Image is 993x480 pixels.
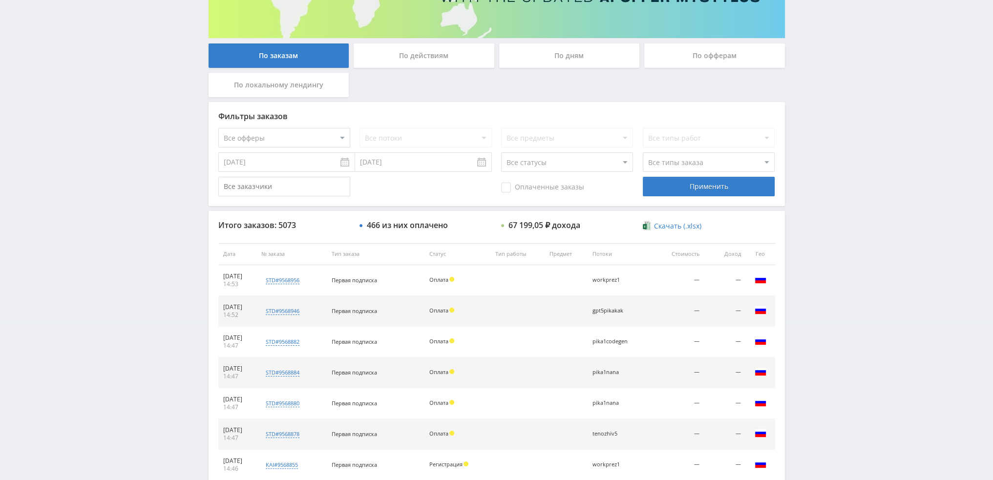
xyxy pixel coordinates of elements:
[223,280,252,288] div: 14:53
[643,221,701,231] a: Скачать (.xlsx)
[331,307,377,314] span: Первая подписка
[755,458,766,470] img: rus.png
[643,221,651,230] img: xlsx
[223,342,252,350] div: 14:47
[755,397,766,408] img: rus.png
[331,276,377,284] span: Первая подписка
[266,276,299,284] div: std#9568956
[266,369,299,376] div: std#9568884
[449,369,454,374] span: Холд
[654,222,701,230] span: Скачать (.xlsx)
[704,388,745,419] td: —
[654,296,704,327] td: —
[223,303,252,311] div: [DATE]
[464,461,468,466] span: Холд
[223,334,252,342] div: [DATE]
[266,399,299,407] div: std#9568880
[755,366,766,377] img: rus.png
[449,400,454,405] span: Холд
[704,357,745,388] td: —
[704,243,745,265] th: Доход
[592,277,636,283] div: workprez1
[449,308,454,313] span: Холд
[704,265,745,296] td: —
[223,272,252,280] div: [DATE]
[429,368,448,376] span: Оплата
[429,307,448,314] span: Оплата
[449,431,454,436] span: Холд
[223,426,252,434] div: [DATE]
[209,73,349,97] div: По локальному лендингу
[508,221,580,230] div: 67 199,05 ₽ дохода
[592,369,636,376] div: pika1nana
[704,327,745,357] td: —
[429,337,448,345] span: Оплата
[499,43,640,68] div: По дням
[223,365,252,373] div: [DATE]
[424,243,490,265] th: Статус
[256,243,326,265] th: № заказа
[755,335,766,347] img: rus.png
[644,43,785,68] div: По офферам
[354,43,494,68] div: По действиям
[755,304,766,316] img: rus.png
[746,243,775,265] th: Гео
[331,369,377,376] span: Первая подписка
[429,399,448,406] span: Оплата
[218,112,775,121] div: Фильтры заказов
[545,243,588,265] th: Предмет
[223,311,252,319] div: 14:52
[654,327,704,357] td: —
[592,431,636,437] div: tenozhiv5
[331,430,377,438] span: Первая подписка
[223,434,252,442] div: 14:47
[755,273,766,285] img: rus.png
[704,419,745,450] td: —
[223,396,252,403] div: [DATE]
[654,419,704,450] td: —
[218,243,257,265] th: Дата
[326,243,424,265] th: Тип заказа
[266,430,299,438] div: std#9568878
[209,43,349,68] div: По заказам
[266,461,298,469] div: kai#9568855
[331,399,377,407] span: Первая подписка
[223,373,252,380] div: 14:47
[266,338,299,346] div: std#9568882
[592,308,636,314] div: gpt5pikakak
[449,338,454,343] span: Холд
[588,243,654,265] th: Потоки
[331,338,377,345] span: Первая подписка
[755,427,766,439] img: rus.png
[449,277,454,282] span: Холд
[654,388,704,419] td: —
[654,357,704,388] td: —
[592,338,636,345] div: pika1codegen
[331,461,377,468] span: Первая подписка
[223,403,252,411] div: 14:47
[429,460,462,468] span: Регистрация
[654,265,704,296] td: —
[643,177,775,196] div: Применить
[429,276,448,283] span: Оплата
[654,243,704,265] th: Стоимость
[704,296,745,327] td: —
[218,177,350,196] input: Все заказчики
[218,221,350,230] div: Итого заказов: 5073
[429,430,448,437] span: Оплата
[592,461,636,468] div: workprez1
[501,183,584,192] span: Оплаченные заказы
[223,457,252,465] div: [DATE]
[490,243,545,265] th: Тип работы
[367,221,448,230] div: 466 из них оплачено
[266,307,299,315] div: std#9568946
[592,400,636,406] div: pika1nana
[223,465,252,473] div: 14:46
